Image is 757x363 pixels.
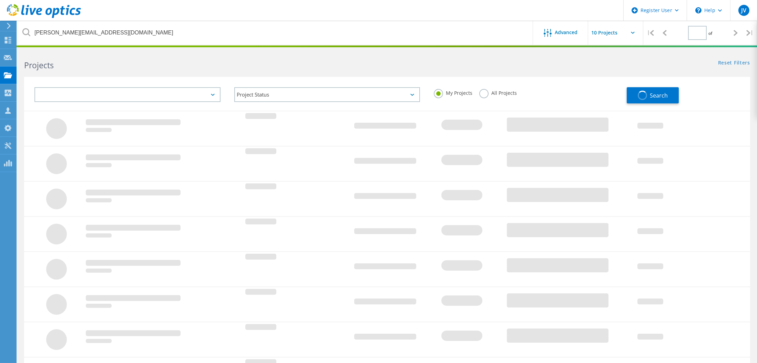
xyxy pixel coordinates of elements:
span: Advanced [555,30,578,35]
div: | [743,21,757,45]
svg: \n [695,7,702,13]
button: Search [627,87,679,103]
span: JV [741,8,746,13]
label: My Projects [434,89,472,95]
b: Projects [24,60,54,71]
span: Search [650,92,668,99]
span: of [708,30,712,36]
input: Search projects by name, owner, ID, company, etc [17,21,533,45]
a: Live Optics Dashboard [7,14,81,19]
label: All Projects [479,89,517,95]
div: | [643,21,657,45]
a: Reset Filters [718,60,750,66]
div: Project Status [234,87,420,102]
